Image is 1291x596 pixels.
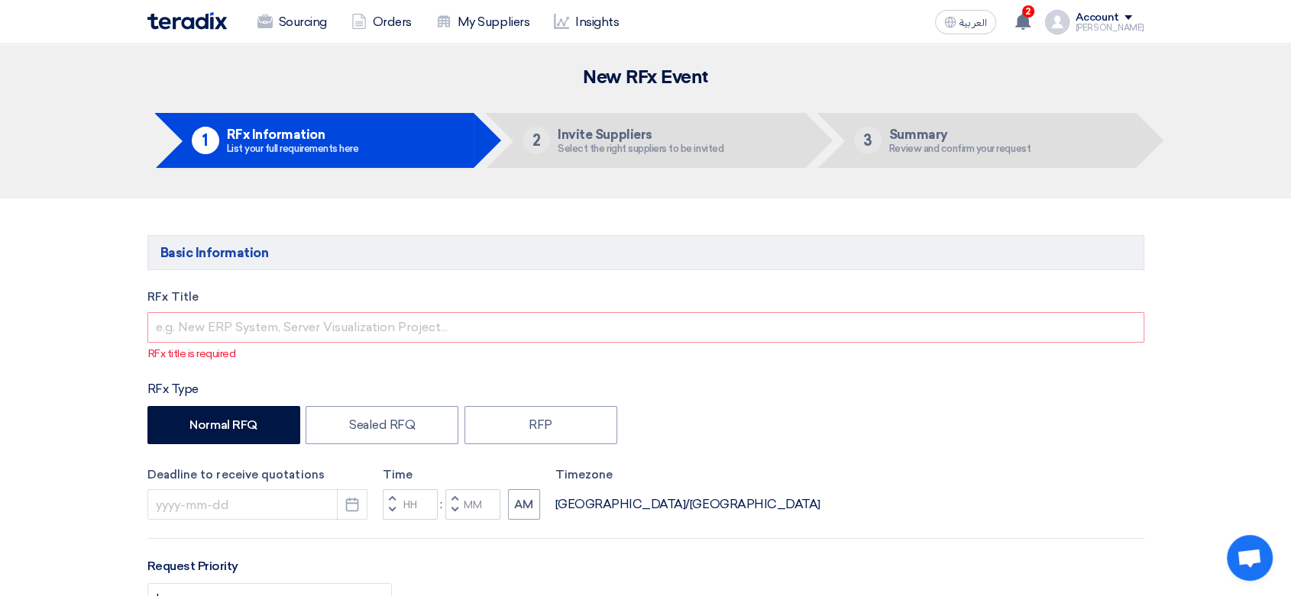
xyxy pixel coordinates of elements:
div: [PERSON_NAME] [1076,24,1144,32]
label: Time [383,466,540,484]
div: RFx Type [147,380,1144,398]
p: RFx title is required [148,346,1144,362]
h5: Invite Suppliers [558,127,723,141]
input: yyyy-mm-dd [147,489,367,520]
div: Review and confirm your request [889,143,1031,153]
input: Hours [383,489,438,520]
label: RFx Title [147,288,1144,306]
span: العربية [959,18,987,28]
h5: Summary [889,127,1031,141]
div: List your full requirements here [227,143,359,153]
div: : [438,495,445,514]
div: 2 [523,127,550,154]
label: Timezone [555,466,820,484]
label: Request Priority [147,557,238,575]
div: 1 [192,127,219,154]
a: Open chat [1227,535,1273,581]
h5: RFx Information [227,127,359,141]
div: Account [1076,11,1119,24]
img: Teradix logo [147,12,227,30]
a: Sourcing [245,5,339,39]
img: profile_test.png [1045,10,1069,34]
label: Deadline to receive quotations [147,466,367,484]
div: 3 [854,127,882,154]
input: e.g. New ERP System, Server Visualization Project... [147,312,1144,343]
div: [GEOGRAPHIC_DATA]/[GEOGRAPHIC_DATA] [555,495,820,514]
button: العربية [935,10,996,34]
h5: Basic Information [147,235,1144,270]
label: Normal RFQ [147,406,300,444]
a: Orders [339,5,424,39]
label: RFP [464,406,617,444]
button: AM [508,489,540,520]
input: Minutes [445,489,500,520]
a: Insights [542,5,631,39]
div: Select the right suppliers to be invited [558,143,723,153]
span: 2 [1022,5,1034,18]
label: Sealed RFQ [306,406,458,444]
a: My Suppliers [424,5,542,39]
h2: New RFx Event [147,67,1144,89]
